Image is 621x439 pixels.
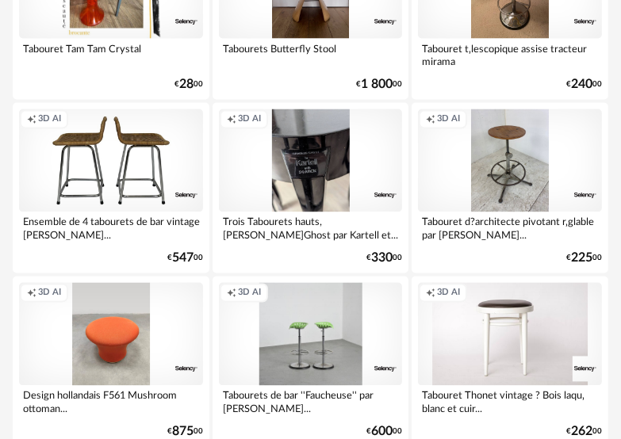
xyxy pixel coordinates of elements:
span: 3D AI [437,114,460,126]
div: Tabouret d?architecte pivotant r‚glable par [PERSON_NAME]... [418,212,602,244]
span: 3D AI [238,114,261,126]
span: Creation icon [426,288,435,300]
span: 330 [371,254,393,264]
a: Creation icon 3D AI Ensemble de 4 tabourets de bar vintage [PERSON_NAME]... €54700 [13,103,209,273]
span: 547 [172,254,194,264]
a: Creation icon 3D AI Tabouret d?architecte pivotant r‚glable par [PERSON_NAME]... €22500 [412,103,608,273]
a: Creation icon 3D AI Trois Tabourets hauts, [PERSON_NAME]Ghost par Kartell et... €33000 [213,103,409,273]
div: € 00 [566,80,602,90]
span: 1 800 [361,80,393,90]
div: Trois Tabourets hauts, [PERSON_NAME]Ghost par Kartell et... [219,212,403,244]
div: € 00 [566,254,602,264]
span: 3D AI [38,114,61,126]
div: Tabouret t‚lescopique assise tracteur mirama [418,39,602,71]
div: Tabourets Butterfly Stool [219,39,403,71]
span: 600 [371,427,393,437]
div: € 00 [174,80,203,90]
div: Design hollandais F561 Mushroom ottoman... [19,386,203,418]
span: 3D AI [238,288,261,300]
span: 225 [571,254,592,264]
div: Ensemble de 4 tabourets de bar vintage [PERSON_NAME]... [19,212,203,244]
span: 262 [571,427,592,437]
div: € 00 [366,254,402,264]
span: 3D AI [437,288,460,300]
div: € 00 [167,254,203,264]
span: Creation icon [227,288,236,300]
div: € 00 [167,427,203,437]
span: 28 [179,80,194,90]
span: Creation icon [426,114,435,126]
span: 875 [172,427,194,437]
div: € 00 [356,80,402,90]
span: Creation icon [27,114,36,126]
div: Tabouret Thonet vintage ? Bois laqu‚ blanc et cuir... [418,386,602,418]
div: € 00 [566,427,602,437]
div: Tabouret Tam Tam Crystal [19,39,203,71]
div: € 00 [366,427,402,437]
span: 240 [571,80,592,90]
span: Creation icon [27,288,36,300]
span: Creation icon [227,114,236,126]
div: Tabourets de bar ''Faucheuse'' par [PERSON_NAME]... [219,386,403,418]
span: 3D AI [38,288,61,300]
